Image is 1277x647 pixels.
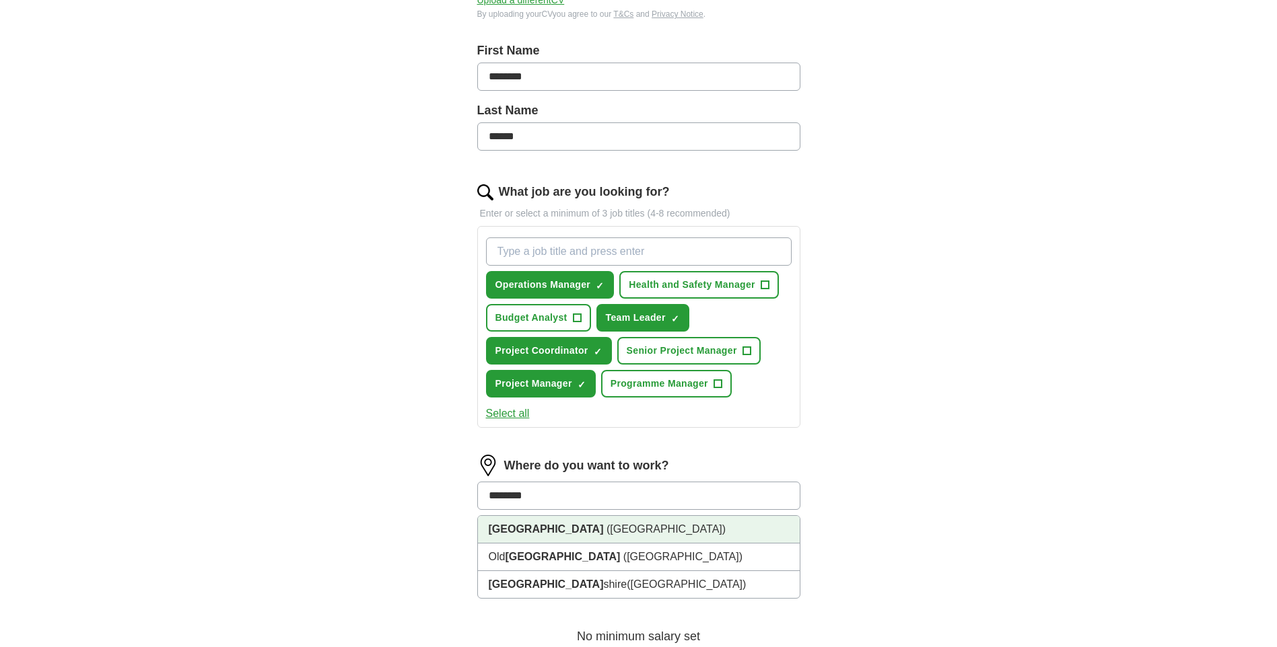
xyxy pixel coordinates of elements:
a: T&Cs [613,9,633,19]
img: search.png [477,184,493,200]
button: Select all [486,406,530,422]
label: What job are you looking for? [499,183,670,201]
span: Team Leader [606,311,666,325]
p: Enter or select a minimum of 3 job titles (4-8 recommended) [477,206,800,221]
li: Old [478,543,800,571]
span: Senior Project Manager [627,344,737,358]
input: Type a job title and press enter [486,237,792,266]
span: Operations Manager [495,278,591,292]
button: Project Coordinator✓ [486,337,612,365]
span: Project Coordinator [495,344,588,358]
label: Where do you want to work? [504,457,669,475]
button: Senior Project Manager [617,337,761,365]
button: Project Manager✓ [486,370,596,397]
button: Budget Analyst [486,304,591,332]
label: First Name [477,42,800,60]
button: Health and Safety Manager [619,271,779,299]
strong: [GEOGRAPHIC_DATA] [489,523,604,535]
div: No minimum salary set [477,613,800,646]
span: ✓ [594,346,602,357]
span: ([GEOGRAPHIC_DATA]) [623,551,743,562]
button: Team Leader✓ [596,304,689,332]
span: ✓ [671,313,679,324]
label: Last Name [477,102,800,120]
li: shire [478,571,800,598]
div: By uploading your CV you agree to our and . [477,8,800,20]
span: Health and Safety Manager [629,278,755,292]
span: ✓ [596,280,604,291]
strong: [GEOGRAPHIC_DATA] [505,551,620,562]
span: ✓ [578,379,586,390]
strong: [GEOGRAPHIC_DATA] [489,578,604,590]
button: Programme Manager [601,370,732,397]
img: location.png [477,455,499,476]
span: ([GEOGRAPHIC_DATA]) [607,523,726,535]
span: Project Manager [495,377,572,391]
span: ([GEOGRAPHIC_DATA]) [627,578,746,590]
a: Privacy Notice [652,9,703,19]
span: Programme Manager [611,377,708,391]
span: Budget Analyst [495,311,567,325]
button: Operations Manager✓ [486,271,615,299]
